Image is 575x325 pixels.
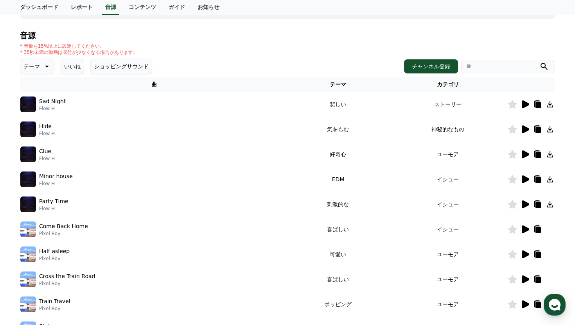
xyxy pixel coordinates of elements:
td: ユーモア [388,267,507,292]
p: Minor house [39,172,73,180]
th: カテゴリ [388,77,507,92]
p: Half asleep [39,247,70,255]
p: Hide [39,122,52,130]
td: 気をもむ [288,117,388,142]
td: 喜ばしい [288,217,388,242]
td: ユーモア [388,142,507,167]
p: Party Time [39,197,68,205]
td: 悲しい [288,92,388,117]
p: Flow H [39,205,68,212]
p: Pixel Boy [39,255,70,262]
p: テーマ [23,61,40,72]
td: 神秘的なもの [388,117,507,142]
button: チャンネル登録 [404,59,458,73]
img: music [20,121,36,137]
td: ユーモア [388,292,507,317]
td: イシュー [388,192,507,217]
img: music [20,196,36,212]
th: 曲 [20,77,288,92]
td: EDM [288,167,388,192]
img: music [20,246,36,262]
p: Flow H [39,180,73,187]
td: 喜ばしい [288,267,388,292]
p: Pixel Boy [39,280,95,287]
h4: 音源 [20,31,555,40]
td: 可愛い [288,242,388,267]
p: Flow H [39,155,55,162]
p: Clue [39,147,51,155]
button: いいね [61,59,84,74]
td: イシュー [388,217,507,242]
a: Messages [52,248,101,267]
a: Settings [101,248,150,267]
img: music [20,271,36,287]
p: Cross the Train Road [39,272,95,280]
td: 刺激的な [288,192,388,217]
td: 好奇心 [288,142,388,167]
p: Pixel Boy [39,230,88,237]
p: Flow H [39,130,55,137]
p: Flow H [39,105,66,112]
p: * 音量を15%以上に設定してください。 [20,43,138,49]
p: Come Back Home [39,222,88,230]
td: ストーリー [388,92,507,117]
p: Pixel Boy [39,305,70,312]
span: Settings [116,259,135,266]
button: ショッピングサウンド [90,59,152,74]
p: * 35秒未満の動画は収益が少なくなる場合があります。 [20,49,138,55]
a: Home [2,248,52,267]
p: Sad Night [39,97,66,105]
td: イシュー [388,167,507,192]
span: Home [20,259,34,266]
span: Messages [65,260,88,266]
td: ユーモア [388,242,507,267]
img: music [20,146,36,162]
td: ポッピング [288,292,388,317]
img: music [20,96,36,112]
img: music [20,221,36,237]
th: テーマ [288,77,388,92]
button: テーマ [20,59,54,74]
img: music [20,296,36,312]
p: Train Travel [39,297,70,305]
img: music [20,171,36,187]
